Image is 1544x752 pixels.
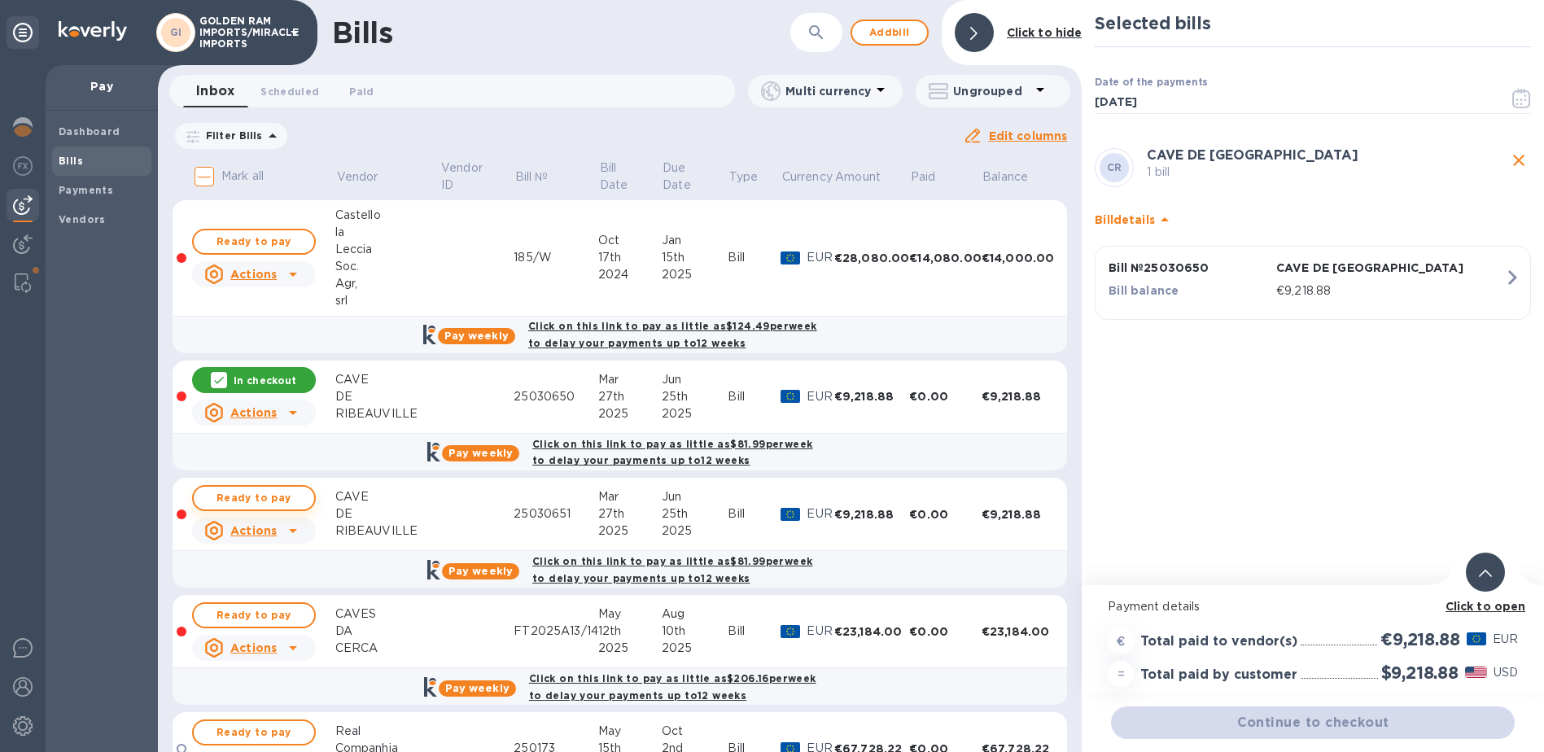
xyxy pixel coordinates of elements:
[230,406,277,419] u: Actions
[662,640,728,657] div: 2025
[207,723,301,742] span: Ready to pay
[332,15,392,50] h1: Bills
[207,488,301,508] span: Ready to pay
[335,405,440,422] div: RIBEAUVILLE
[1276,282,1504,299] p: €9,218.88
[662,266,728,283] div: 2025
[662,505,728,522] div: 25th
[728,388,781,405] div: Bill
[662,606,728,623] div: Aug
[1095,246,1531,320] button: Bill №25030650CAVE DE [GEOGRAPHIC_DATA]Bill balance€9,218.88
[662,249,728,266] div: 15th
[598,232,662,249] div: Oct
[728,505,781,522] div: Bill
[59,155,83,167] b: Bills
[335,292,440,309] div: srl
[1140,634,1297,649] h3: Total paid to vendor(s)
[335,488,440,505] div: CAVE
[983,168,1050,186] span: Balance
[260,83,319,100] span: Scheduled
[335,371,440,388] div: CAVE
[230,524,277,537] u: Actions
[335,258,440,275] div: Soc.
[598,266,662,283] div: 2024
[444,330,509,342] b: Pay weekly
[1095,78,1207,88] label: Date of the payments
[834,388,910,404] div: €9,218.88
[514,388,598,405] div: 25030650
[1494,664,1518,681] p: USD
[598,522,662,540] div: 2025
[514,505,598,522] div: 25030651
[514,249,598,266] div: 185/W
[598,623,662,640] div: 12th
[59,184,113,196] b: Payments
[192,485,316,511] button: Ready to pay
[836,168,903,186] span: Amount
[909,388,982,404] div: €0.00
[335,388,440,405] div: DE
[729,168,780,186] span: Type
[598,249,662,266] div: 17th
[336,168,378,186] p: Vendor
[230,268,277,281] u: Actions
[662,371,728,388] div: Jun
[1446,600,1526,613] b: Click to open
[441,160,513,194] span: Vendor ID
[1095,194,1531,246] div: Billdetails
[598,606,662,623] div: May
[598,640,662,657] div: 2025
[851,20,929,46] button: Addbill
[59,213,106,225] b: Vendors
[192,602,316,628] button: Ready to pay
[335,640,440,657] div: CERCA
[600,160,660,194] span: Bill Date
[1095,213,1154,226] b: Bill details
[1109,260,1270,276] p: Bill № 25030650
[909,506,982,522] div: €0.00
[834,506,910,522] div: €9,218.88
[662,723,728,740] div: Oct
[335,241,440,258] div: Leccia
[663,160,706,194] p: Due Date
[59,78,145,94] p: Pay
[1147,164,1507,181] p: 1 bill
[529,672,816,702] b: Click on this link to pay as little as $206.16 per week to delay your payments up to 12 weeks
[1465,667,1487,678] img: USD
[1276,260,1504,276] p: CAVE DE [GEOGRAPHIC_DATA]
[662,388,728,405] div: 25th
[983,168,1029,186] p: Balance
[807,249,833,266] p: EUR
[207,232,301,251] span: Ready to pay
[1380,629,1459,649] h2: €9,218.88
[514,623,598,640] div: FT2025A13/14
[982,388,1055,404] div: €9,218.88
[335,207,440,224] div: Castello
[532,555,812,584] b: Click on this link to pay as little as $81.99 per week to delay your payments up to 12 weeks
[982,623,1055,640] div: €23,184.00
[1109,282,1270,299] p: Bill balance
[1107,161,1122,173] b: CR
[834,250,910,266] div: €28,080.00
[335,505,440,522] div: DE
[13,156,33,176] img: Foreign exchange
[1147,147,1358,163] b: CAVE DE [GEOGRAPHIC_DATA]
[230,641,277,654] u: Actions
[192,229,316,255] button: Ready to pay
[515,168,570,186] span: Bill №
[1507,148,1531,173] button: close
[515,168,549,186] p: Bill №
[445,682,510,694] b: Pay weekly
[1381,662,1459,683] h2: $9,218.88
[728,249,781,266] div: Bill
[59,125,120,138] b: Dashboard
[909,623,982,640] div: €0.00
[662,522,728,540] div: 2025
[335,275,440,292] div: Agr,
[834,623,910,640] div: €23,184.00
[221,168,264,185] p: Mark all
[448,447,513,459] b: Pay weekly
[598,405,662,422] div: 2025
[782,168,833,186] span: Currency
[349,83,374,100] span: Paid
